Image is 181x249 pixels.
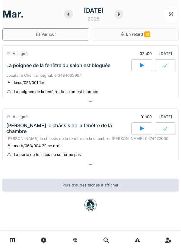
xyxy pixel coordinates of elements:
div: La porte de toilettes ne se ferme pas [14,152,81,157]
div: kess/051/001 1er [14,80,44,86]
div: Plus d'autres tâches à afficher [2,179,179,192]
div: [PERSON_NAME] le châssis de la fenêtre de la chambre [6,123,130,134]
div: Assigné [13,51,27,57]
div: 02h00 [140,51,152,57]
div: [DATE] [135,48,175,59]
span: 13 [144,31,150,37]
div: 2025 [87,15,100,22]
div: [DATE] [135,111,175,122]
div: Par jour [36,31,56,37]
div: Assigné [13,114,27,120]
div: La poignée de la fenêtre du salon est bloquée [6,63,110,68]
div: [DATE] [84,6,103,15]
img: badge-BVDL4wpA.svg [84,199,97,211]
span: En retard [126,32,150,37]
div: marb/063/004 2ème droit [14,143,62,149]
div: La poignée de la fenêtre du salon est bloquée [14,89,98,95]
h1: mar. [2,8,24,20]
div: [PERSON_NAME] le châssis de la fenêtre de la chambre. [PERSON_NAME] 0474472060 [6,136,175,141]
div: Locataire Chemlal joignable 0484063994 [6,73,175,78]
div: 01h00 [141,114,152,120]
